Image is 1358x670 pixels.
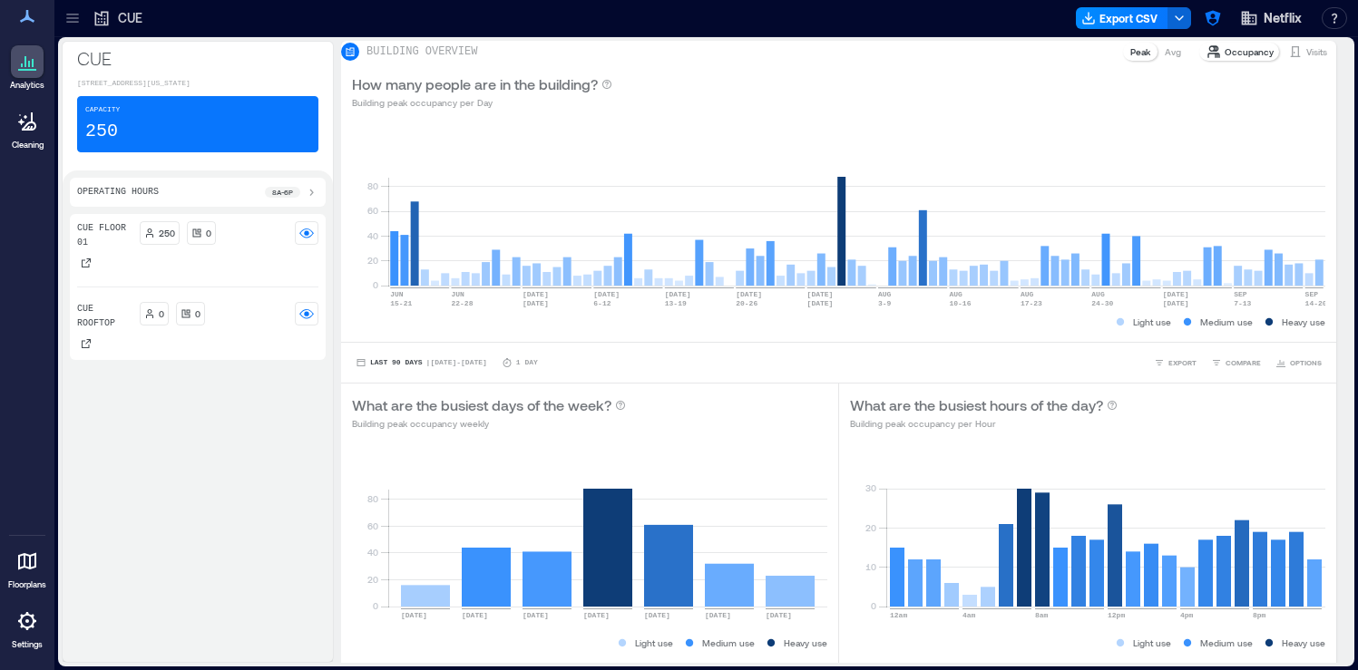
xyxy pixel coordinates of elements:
[390,290,404,298] text: JUN
[367,547,378,558] tspan: 40
[523,290,549,298] text: [DATE]
[77,185,159,199] p: Operating Hours
[5,100,50,156] a: Cleaning
[462,611,488,619] text: [DATE]
[784,636,827,650] p: Heavy use
[766,611,792,619] text: [DATE]
[1076,7,1168,29] button: Export CSV
[1235,4,1307,33] button: Netflix
[807,290,834,298] text: [DATE]
[702,636,755,650] p: Medium use
[635,636,673,650] p: Light use
[1305,290,1319,298] text: SEP
[593,299,611,307] text: 6-12
[1200,315,1253,329] p: Medium use
[1253,611,1266,619] text: 8pm
[352,95,612,110] p: Building peak occupancy per Day
[1091,299,1113,307] text: 24-30
[523,611,549,619] text: [DATE]
[367,255,378,266] tspan: 20
[665,290,691,298] text: [DATE]
[593,290,620,298] text: [DATE]
[1272,354,1325,372] button: OPTIONS
[77,221,132,250] p: CUE Floor 01
[1306,44,1327,59] p: Visits
[352,354,491,372] button: Last 90 Days |[DATE]-[DATE]
[12,639,43,650] p: Settings
[1226,357,1261,368] span: COMPARE
[865,522,876,533] tspan: 20
[1207,354,1265,372] button: COMPARE
[949,299,971,307] text: 10-16
[878,290,892,298] text: AUG
[850,416,1118,431] p: Building peak occupancy per Hour
[12,140,44,151] p: Cleaning
[367,205,378,216] tspan: 60
[1234,299,1251,307] text: 7-13
[85,104,120,115] p: Capacity
[367,230,378,241] tspan: 40
[1091,290,1105,298] text: AUG
[1225,44,1274,59] p: Occupancy
[390,299,412,307] text: 15-21
[878,299,892,307] text: 3-9
[5,40,50,96] a: Analytics
[159,306,164,321] p: 0
[1168,357,1197,368] span: EXPORT
[451,299,473,307] text: 22-28
[865,482,876,493] tspan: 30
[962,611,976,619] text: 4am
[736,299,757,307] text: 20-26
[5,599,49,655] a: Settings
[583,611,610,619] text: [DATE]
[367,520,378,531] tspan: 60
[871,600,876,611] tspan: 0
[77,45,318,71] p: CUE
[1133,636,1171,650] p: Light use
[367,493,378,504] tspan: 80
[1200,636,1253,650] p: Medium use
[401,611,427,619] text: [DATE]
[1180,611,1194,619] text: 4pm
[1305,299,1327,307] text: 14-20
[1282,636,1325,650] p: Heavy use
[1264,9,1302,27] span: Netflix
[1150,354,1200,372] button: EXPORT
[373,600,378,611] tspan: 0
[1163,290,1189,298] text: [DATE]
[1021,290,1034,298] text: AUG
[1133,315,1171,329] p: Light use
[523,299,549,307] text: [DATE]
[1165,44,1181,59] p: Avg
[367,574,378,585] tspan: 20
[451,290,464,298] text: JUN
[77,302,132,331] p: CUE Rooftop
[159,226,175,240] p: 250
[352,394,611,416] p: What are the busiest days of the week?
[118,9,142,27] p: CUE
[367,180,378,191] tspan: 80
[1282,315,1325,329] p: Heavy use
[1021,299,1042,307] text: 17-23
[352,416,626,431] p: Building peak occupancy weekly
[1108,611,1125,619] text: 12pm
[644,611,670,619] text: [DATE]
[807,299,834,307] text: [DATE]
[865,561,876,572] tspan: 10
[1130,44,1150,59] p: Peak
[1035,611,1049,619] text: 8am
[1234,290,1247,298] text: SEP
[516,357,538,368] p: 1 Day
[10,80,44,91] p: Analytics
[736,290,762,298] text: [DATE]
[1163,299,1189,307] text: [DATE]
[1290,357,1322,368] span: OPTIONS
[373,279,378,290] tspan: 0
[3,539,52,596] a: Floorplans
[850,394,1103,416] p: What are the busiest hours of the day?
[665,299,687,307] text: 13-19
[206,226,211,240] p: 0
[272,187,293,198] p: 8a - 6p
[352,73,598,95] p: How many people are in the building?
[949,290,962,298] text: AUG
